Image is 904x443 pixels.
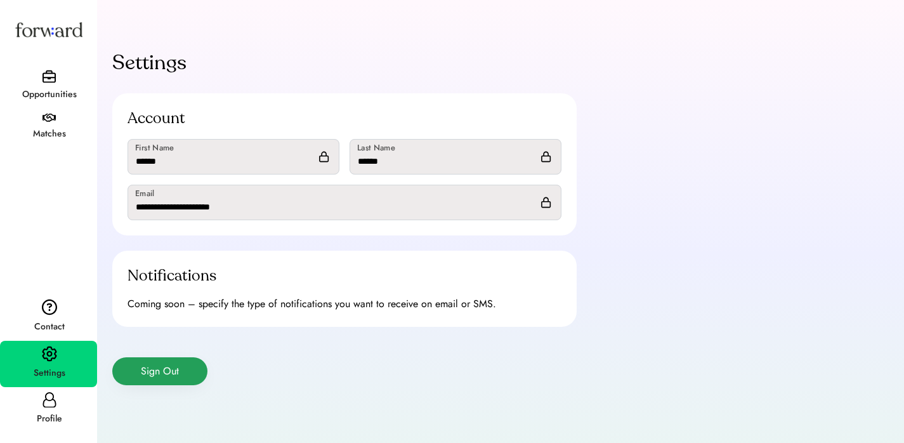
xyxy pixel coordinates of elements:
div: Settings [1,366,97,381]
div: Coming soon – specify the type of notifications you want to receive on email or SMS. [128,296,496,312]
img: contact.svg [42,299,57,315]
div: Notifications [128,266,216,286]
div: Account [128,109,185,129]
img: lock.svg [541,151,551,162]
div: Matches [1,126,97,142]
img: lock.svg [541,197,551,208]
div: Profile [1,411,97,426]
img: handshake.svg [43,114,56,122]
div: Opportunities [1,87,97,102]
button: Sign Out [112,357,207,385]
img: lock.svg [319,151,329,162]
div: Settings [112,48,187,78]
img: briefcase.svg [43,70,56,83]
img: settings.svg [42,346,57,362]
img: Forward logo [13,10,85,49]
div: Contact [1,319,97,334]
